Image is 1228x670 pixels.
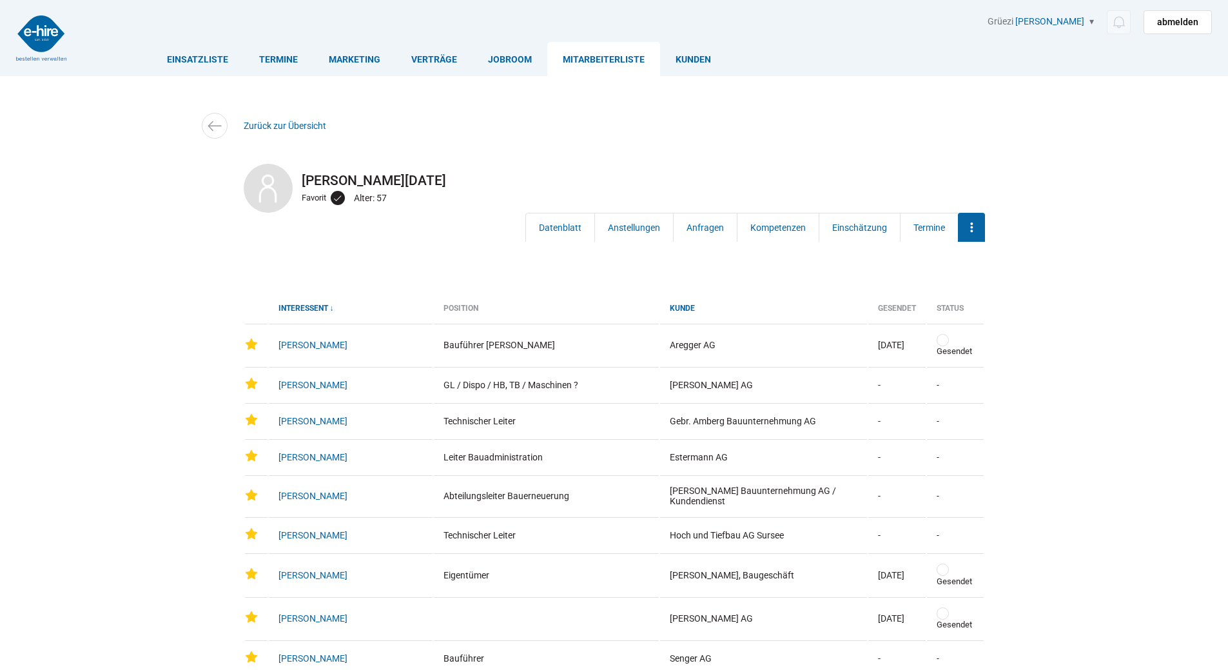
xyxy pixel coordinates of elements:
td: Gebr. Amberg Bauunternehmung AG [660,403,867,438]
td: Abteilungsleiter Bauerneuerung [434,475,658,516]
td: Technischer Leiter [434,403,658,438]
td: Hoch und Tiefbau AG Sursee [660,517,867,552]
th: Status [927,304,984,322]
a: [PERSON_NAME] [278,340,347,350]
a: Mitarbeiterliste [547,42,660,76]
td: - [927,439,984,474]
td: GL / Dispo / HB, TB / Maschinen ? [434,367,658,402]
a: Interessent ↓ [278,304,334,313]
a: abmelden [1144,10,1212,34]
a: [PERSON_NAME] [278,613,347,624]
td: Technischer Leiter [434,517,658,552]
a: Kunden [660,42,726,76]
div: Grüezi [988,16,1212,34]
td: Bauführer [PERSON_NAME] [434,324,658,366]
a: Anstellungen [594,213,674,242]
th: Gesendet [868,304,926,322]
td: [DATE] [868,553,926,595]
a: [PERSON_NAME] [1015,16,1084,26]
td: - [868,403,926,438]
a: Termine [244,42,313,76]
a: [PERSON_NAME] [278,416,347,426]
a: Verträge [396,42,473,76]
img: Star-icon.png [245,527,258,540]
img: icon-arrow-left.svg [205,117,224,135]
td: Estermann AG [660,439,867,474]
a: Datenblatt [525,213,595,242]
img: Star-icon.png [245,413,258,426]
td: - [927,367,984,402]
td: - [868,439,926,474]
td: Eigentümer [434,553,658,595]
td: Aregger AG [660,324,867,366]
td: [DATE] [868,324,926,366]
td: [DATE] [868,597,926,639]
span: Gesendet [937,346,972,356]
img: logo2.png [16,15,66,61]
a: Jobroom [473,42,547,76]
a: Einsatzliste [151,42,244,76]
span: Gesendet [937,576,972,586]
a: [PERSON_NAME] [278,380,347,390]
div: Alter: 57 [354,190,390,206]
a: Anfragen [673,213,737,242]
a: Termine [900,213,959,242]
h2: [PERSON_NAME][DATE] [244,173,985,188]
td: - [868,517,926,552]
a: Kompetenzen [737,213,819,242]
td: [PERSON_NAME], Baugeschäft [660,553,867,595]
span: Gesendet [937,620,972,629]
td: - [927,403,984,438]
a: Kunde [670,304,695,313]
td: [PERSON_NAME] AG [660,367,867,402]
td: - [927,475,984,516]
a: [PERSON_NAME] [278,570,347,580]
img: Star-icon.png [245,489,258,502]
a: [PERSON_NAME] [278,530,347,540]
a: [PERSON_NAME] [278,491,347,501]
a: [PERSON_NAME] [278,653,347,664]
td: [PERSON_NAME] Bauunternehmung AG / Kundendienst [660,475,867,516]
a: Marketing [313,42,396,76]
img: Star-icon.png [245,449,258,462]
a: [PERSON_NAME] [278,452,347,462]
td: - [927,517,984,552]
img: icon-notification.svg [1111,14,1127,30]
img: Star-icon.png [245,377,258,390]
img: Star-icon.png [245,338,258,351]
td: - [868,367,926,402]
a: Zurück zur Übersicht [244,121,326,131]
img: Star-icon.png [245,611,258,624]
img: Star-icon.png [245,651,258,664]
td: Leiter Bauadministration [434,439,658,474]
td: [PERSON_NAME] AG [660,597,867,639]
td: - [868,475,926,516]
img: Star-icon.png [245,567,258,580]
th: Position [434,304,658,322]
a: Einschätzung [819,213,901,242]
